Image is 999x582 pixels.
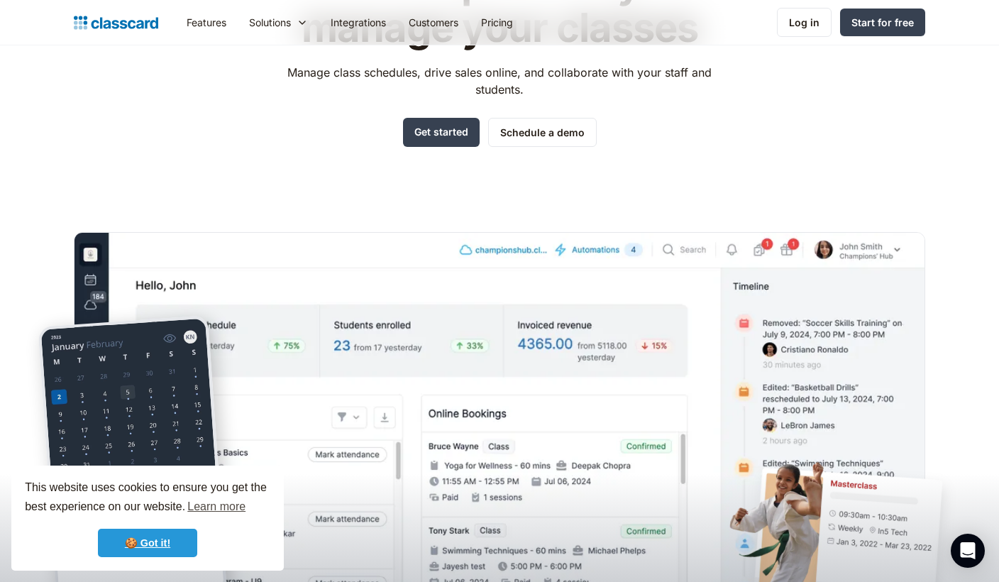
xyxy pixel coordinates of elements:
[789,15,819,30] div: Log in
[11,466,284,571] div: cookieconsent
[851,15,914,30] div: Start for free
[185,496,248,517] a: learn more about cookies
[74,13,158,33] a: home
[488,118,597,147] a: Schedule a demo
[470,6,524,38] a: Pricing
[25,479,270,517] span: This website uses cookies to ensure you get the best experience on our website.
[238,6,319,38] div: Solutions
[175,6,238,38] a: Features
[777,8,832,37] a: Log in
[98,529,197,557] a: dismiss cookie message
[397,6,470,38] a: Customers
[249,15,291,30] div: Solutions
[275,64,725,98] p: Manage class schedules, drive sales online, and collaborate with your staff and students.
[319,6,397,38] a: Integrations
[951,534,985,568] div: Open Intercom Messenger
[403,118,480,147] a: Get started
[840,9,925,36] a: Start for free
